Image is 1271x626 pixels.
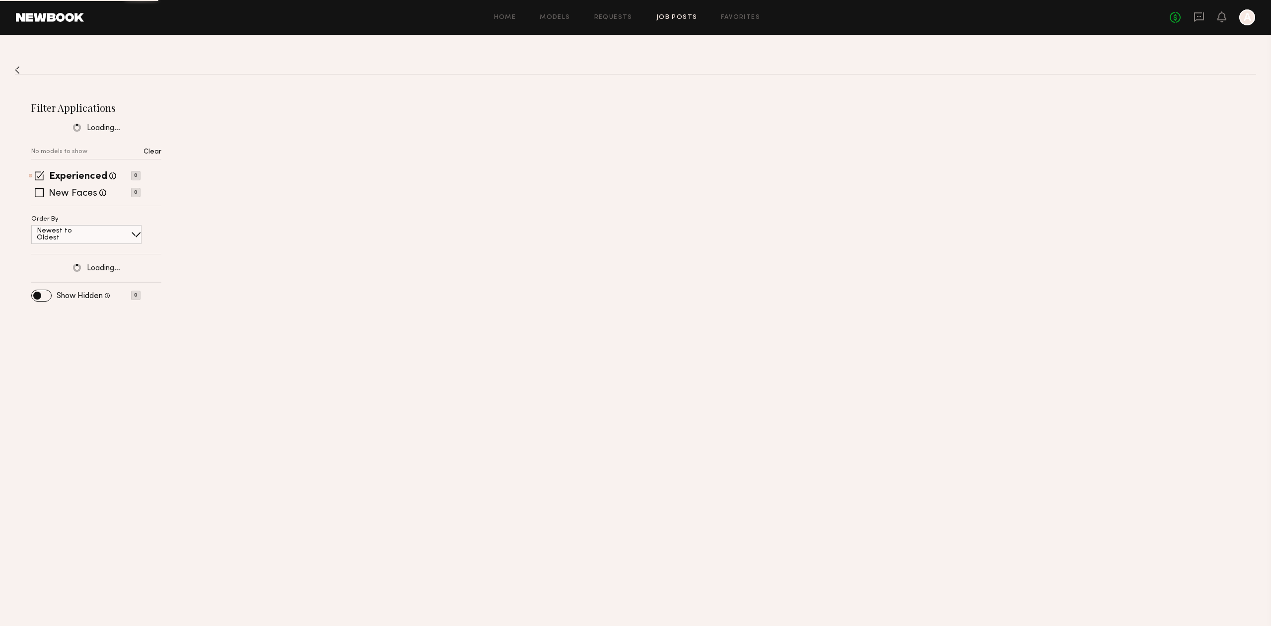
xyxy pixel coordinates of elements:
a: Requests [594,14,633,21]
p: Newest to Oldest [37,228,96,241]
p: Order By [31,216,59,223]
a: Favorites [721,14,760,21]
p: 0 [131,188,141,197]
a: Job Posts [656,14,698,21]
img: Back to previous page [15,66,20,74]
a: Home [494,14,516,21]
span: Loading… [87,264,120,273]
a: A [1239,9,1255,25]
a: Models [540,14,570,21]
p: 0 [131,171,141,180]
label: Show Hidden [57,292,103,300]
p: Clear [143,149,161,156]
p: No models to show [31,149,87,155]
label: New Faces [49,189,97,199]
label: Experienced [49,172,107,182]
p: 0 [131,291,141,300]
span: Loading… [87,124,120,133]
h2: Filter Applications [31,101,161,114]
